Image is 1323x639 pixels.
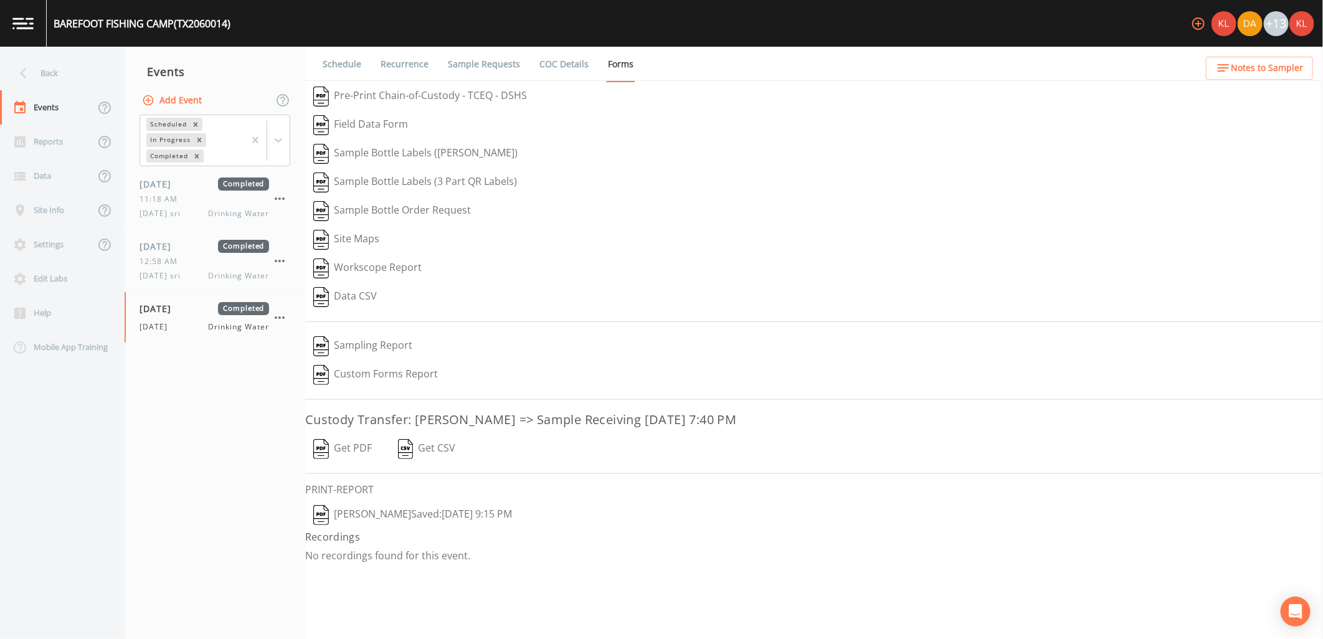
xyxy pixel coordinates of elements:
button: Get PDF [305,435,380,463]
img: svg%3e [313,87,329,107]
button: Data CSV [305,283,385,311]
img: 9c4450d90d3b8045b2e5fa62e4f92659 [1212,11,1236,36]
span: Notes to Sampler [1231,60,1303,76]
img: 9c4450d90d3b8045b2e5fa62e4f92659 [1289,11,1314,36]
div: In Progress [146,133,192,146]
div: Kler Teran [1211,11,1237,36]
img: svg%3e [313,115,329,135]
span: [DATE] sri [140,270,188,282]
div: Remove Completed [190,149,204,163]
span: Drinking Water [209,321,269,333]
div: Scheduled [146,118,189,131]
a: Recurrence [379,47,430,82]
span: [DATE] [140,302,180,315]
span: 11:18 AM [140,194,185,205]
img: svg%3e [313,201,329,221]
img: svg%3e [313,505,329,525]
img: a84961a0472e9debc750dd08a004988d [1238,11,1263,36]
img: svg%3e [313,258,329,278]
button: Sample Bottle Labels ([PERSON_NAME]) [305,140,526,168]
img: svg%3e [313,365,329,385]
span: [DATE] [140,240,180,253]
img: svg%3e [313,287,329,307]
div: Completed [146,149,190,163]
a: Sample Requests [446,47,522,82]
span: Completed [218,240,269,253]
div: Open Intercom Messenger [1281,597,1311,627]
span: Completed [218,302,269,315]
button: Site Maps [305,225,387,254]
button: Pre-Print Chain-of-Custody - TCEQ - DSHS [305,82,535,111]
button: Sample Bottle Labels (3 Part QR Labels) [305,168,525,197]
div: Remove Scheduled [189,118,202,131]
span: [DATE] sri [140,208,188,219]
button: [PERSON_NAME]Saved:[DATE] 9:15 PM [305,501,520,529]
button: Notes to Sampler [1206,57,1313,80]
h3: Custody Transfer: [PERSON_NAME] => Sample Receiving [DATE] 7:40 PM [305,410,1323,430]
span: [DATE] [140,321,175,333]
span: 12:58 AM [140,256,185,267]
span: Completed [218,177,269,191]
div: David Weber [1237,11,1263,36]
div: BAREFOOT FISHING CAMP (TX2060014) [54,16,230,31]
a: [DATE]Completed12:58 AM[DATE] sriDrinking Water [125,230,305,292]
p: No recordings found for this event. [305,549,1323,562]
h6: PRINT-REPORT [305,484,1323,496]
button: Sample Bottle Order Request [305,197,479,225]
img: svg%3e [313,144,329,164]
button: Custom Forms Report [305,361,446,389]
span: Drinking Water [209,270,269,282]
div: Events [125,56,305,87]
span: [DATE] [140,177,180,191]
img: svg%3e [313,173,329,192]
a: [DATE]Completed11:18 AM[DATE] sriDrinking Water [125,168,305,230]
button: Workscope Report [305,254,430,283]
button: Add Event [140,89,207,112]
a: [DATE]Completed[DATE]Drinking Water [125,292,305,343]
img: logo [12,17,34,29]
button: Field Data Form [305,111,416,140]
h4: Recordings [305,529,1323,544]
img: svg%3e [313,336,329,356]
a: Schedule [321,47,363,82]
img: svg%3e [398,439,414,459]
a: COC Details [538,47,590,82]
div: +13 [1264,11,1289,36]
img: svg%3e [313,439,329,459]
img: svg%3e [313,230,329,250]
a: Forms [606,47,635,82]
button: Get CSV [389,435,464,463]
span: Drinking Water [209,208,269,219]
button: Sampling Report [305,332,420,361]
div: Remove In Progress [192,133,206,146]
